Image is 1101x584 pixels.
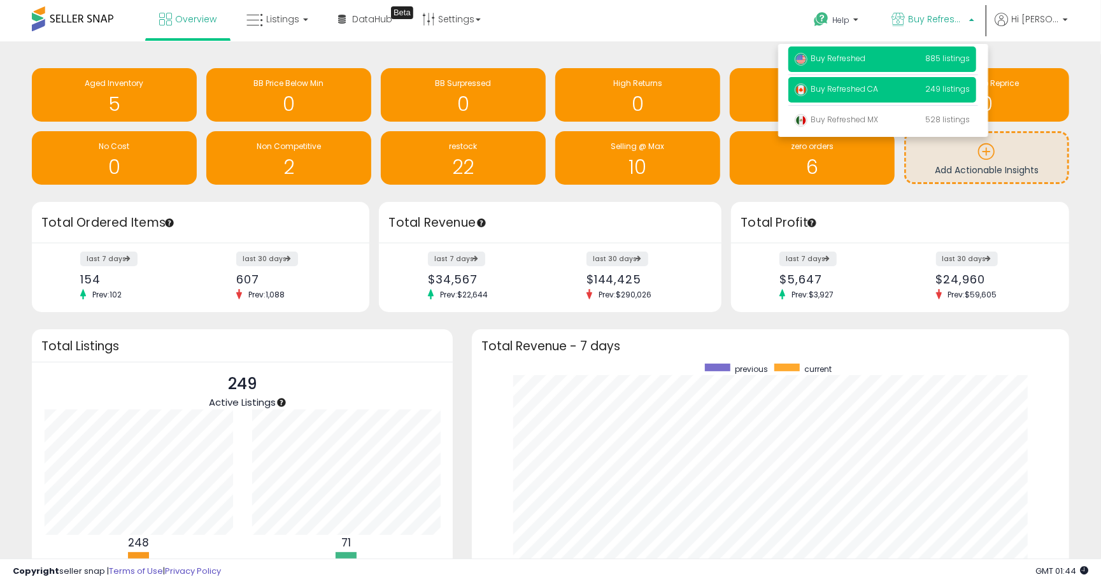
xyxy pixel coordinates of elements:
h3: Total Revenue [388,214,712,232]
span: Prev: 1,088 [242,289,291,300]
h1: 0 [562,94,714,115]
span: Prev: 102 [86,289,128,300]
label: last 30 days [236,252,298,266]
a: Privacy Policy [165,565,221,577]
span: No Cost [99,141,129,152]
img: usa.png [795,53,807,66]
span: Buy Refreshed CA [795,83,878,94]
a: Terms of Use [109,565,163,577]
span: 528 listings [925,114,970,125]
h1: 0 [38,157,190,178]
a: zero orders 6 [730,131,895,185]
div: $34,567 [428,273,541,286]
a: No Cost 0 [32,131,197,185]
span: Add Actionable Insights [935,164,1039,176]
span: Prev: $22,644 [434,289,494,300]
span: Buy Refreshed [795,53,865,64]
span: Non Competitive [257,141,321,152]
span: Aged Inventory [85,78,143,89]
b: 248 [128,535,149,550]
span: Prev: $59,605 [942,289,1004,300]
h3: Total Revenue - 7 days [481,341,1060,351]
a: restock 22 [381,131,546,185]
span: Buy Refreshed CA [908,13,965,25]
label: last 7 days [428,252,485,266]
span: DataHub [352,13,392,25]
label: last 30 days [936,252,998,266]
h1: 2 [213,157,365,178]
div: Tooltip anchor [276,397,287,408]
div: 154 [80,273,191,286]
a: Help [804,2,871,41]
span: Active Listings [209,395,276,409]
span: Needs to Reprice [955,78,1019,89]
span: previous [735,364,768,374]
b: 71 [341,535,351,550]
span: Hi [PERSON_NAME] [1011,13,1059,25]
a: BB Surpressed 0 [381,68,546,122]
a: Inbound 11 [730,68,895,122]
img: canada.png [795,83,807,96]
h1: 22 [387,157,539,178]
label: last 7 days [80,252,138,266]
span: Selling @ Max [611,141,664,152]
h1: 11 [736,94,888,115]
strong: Copyright [13,565,59,577]
span: High Returns [613,78,662,89]
span: zero orders [791,141,834,152]
div: $24,960 [936,273,1047,286]
h1: 6 [736,157,888,178]
div: Tooltip anchor [476,217,487,229]
span: 885 listings [925,53,970,64]
a: Selling @ Max 10 [555,131,720,185]
a: Non Competitive 2 [206,131,371,185]
div: Tooltip anchor [806,217,818,229]
a: High Returns 0 [555,68,720,122]
h1: 0 [213,94,365,115]
h3: Total Listings [41,341,443,351]
h1: 0 [387,94,539,115]
span: Prev: $290,026 [592,289,658,300]
a: BB Price Below Min 0 [206,68,371,122]
span: 2025-09-9 01:44 GMT [1035,565,1088,577]
h3: Total Ordered Items [41,214,360,232]
span: 249 listings [925,83,970,94]
span: Overview [175,13,217,25]
div: $144,425 [586,273,699,286]
img: mexico.png [795,114,807,127]
span: BB Price Below Min [253,78,323,89]
span: Listings [266,13,299,25]
label: last 30 days [586,252,648,266]
h3: Total Profit [741,214,1059,232]
span: BB Surpressed [435,78,491,89]
h1: 10 [562,157,714,178]
div: Tooltip anchor [164,217,175,229]
label: last 7 days [779,252,837,266]
div: $5,647 [779,273,890,286]
div: seller snap | | [13,566,221,578]
span: Prev: $3,927 [785,289,840,300]
span: current [804,364,832,374]
h1: 5 [38,94,190,115]
span: restock [449,141,477,152]
span: Help [832,15,849,25]
span: Buy Refreshed MX [795,114,878,125]
i: Get Help [813,11,829,27]
a: Hi [PERSON_NAME] [995,13,1068,41]
p: 249 [209,372,276,396]
a: Aged Inventory 5 [32,68,197,122]
a: Add Actionable Insights [906,133,1067,182]
div: Tooltip anchor [391,6,413,19]
div: 607 [236,273,347,286]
